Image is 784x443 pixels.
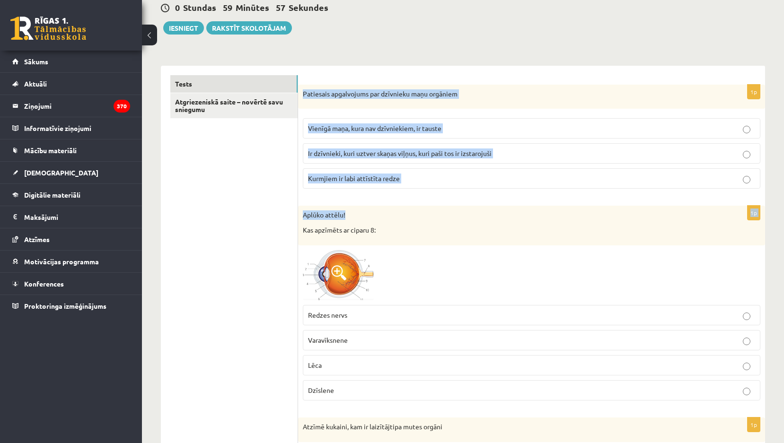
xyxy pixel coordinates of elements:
input: Lēca [743,363,750,370]
a: Informatīvie ziņojumi [12,117,130,139]
p: 1p [747,417,760,432]
input: Kurmjiem ir labi attīstīta redze [743,176,750,183]
legend: Informatīvie ziņojumi [24,117,130,139]
span: 59 [223,2,232,13]
legend: Maksājumi [24,206,130,228]
a: Motivācijas programma [12,251,130,272]
a: Atzīmes [12,228,130,250]
span: Digitālie materiāli [24,191,80,199]
p: Atzīmē kukaini, kam ir laizītājtipa mutes orgāni [303,422,713,432]
input: Dzīslene [743,388,750,395]
p: 1p [747,205,760,220]
span: Redzes nervs [308,311,347,319]
a: Rakstīt skolotājam [206,21,292,35]
legend: Ziņojumi [24,95,130,117]
span: Dzīslene [308,386,334,394]
span: Motivācijas programma [24,257,99,266]
input: Ir dzīvnieki, kuri uztver skaņas viļņus, kuri paši tos ir izstarojuši [743,151,750,158]
a: Digitālie materiāli [12,184,130,206]
span: Minūtes [236,2,269,13]
p: Patiesais apgalvojums par dzīvnieku maņu orgāniem [303,89,713,99]
a: Maksājumi [12,206,130,228]
span: Sekundes [289,2,328,13]
img: 1.png [303,250,374,301]
span: Sākums [24,57,48,66]
input: Vienīgā maņa, kura nav dzīvniekiem, ir tauste [743,126,750,133]
a: Konferences [12,273,130,295]
a: Proktoringa izmēģinājums [12,295,130,317]
span: Varavīksnene [308,336,348,344]
span: 57 [276,2,285,13]
span: Mācību materiāli [24,146,77,155]
span: Konferences [24,279,64,288]
a: Atgriezeniskā saite – novērtē savu sniegumu [170,93,298,119]
span: Stundas [183,2,216,13]
span: Kurmjiem ir labi attīstīta redze [308,174,400,182]
a: Sākums [12,51,130,72]
input: Varavīksnene [743,338,750,345]
a: Tests [170,75,298,93]
a: Ziņojumi370 [12,95,130,117]
a: Mācību materiāli [12,139,130,161]
input: Redzes nervs [743,313,750,320]
p: 1p [747,84,760,99]
span: Proktoringa izmēģinājums [24,302,106,310]
span: Vienīgā maņa, kura nav dzīvniekiem, ir tauste [308,124,441,132]
span: Aktuāli [24,79,47,88]
span: 0 [175,2,180,13]
a: Rīgas 1. Tālmācības vidusskola [10,17,86,40]
i: 370 [114,100,130,113]
p: Kas apzīmēts ar ciparu 8: [303,226,713,235]
span: Atzīmes [24,235,50,243]
button: Iesniegt [163,21,204,35]
span: Ir dzīvnieki, kuri uztver skaņas viļņus, kuri paši tos ir izstarojuši [308,149,492,157]
span: Lēca [308,361,322,369]
a: Aktuāli [12,73,130,95]
span: [DEMOGRAPHIC_DATA] [24,168,98,177]
a: [DEMOGRAPHIC_DATA] [12,162,130,183]
p: Aplūko attēlu! [303,210,713,220]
